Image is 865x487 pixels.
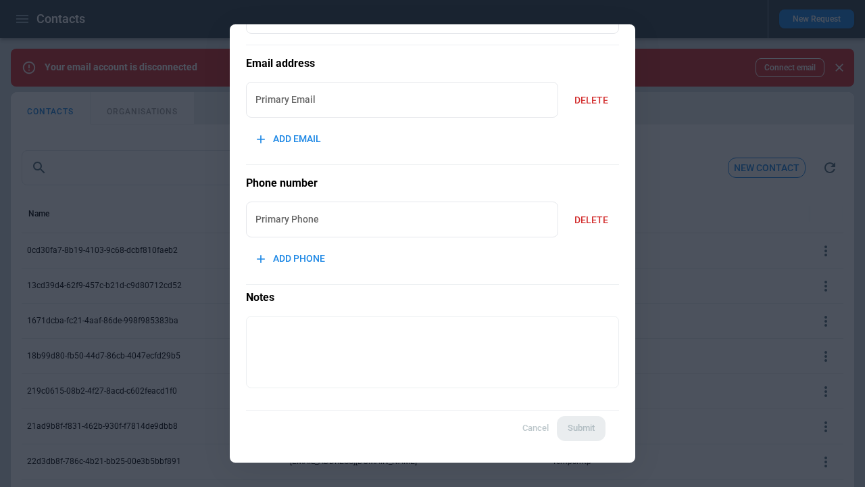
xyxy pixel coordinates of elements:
button: ADD EMAIL [246,124,332,154]
button: ADD PHONE [246,244,336,273]
h5: Phone number [246,176,619,191]
button: DELETE [564,86,619,115]
p: Notes [246,284,619,305]
h5: Email address [246,56,619,71]
button: DELETE [564,206,619,235]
